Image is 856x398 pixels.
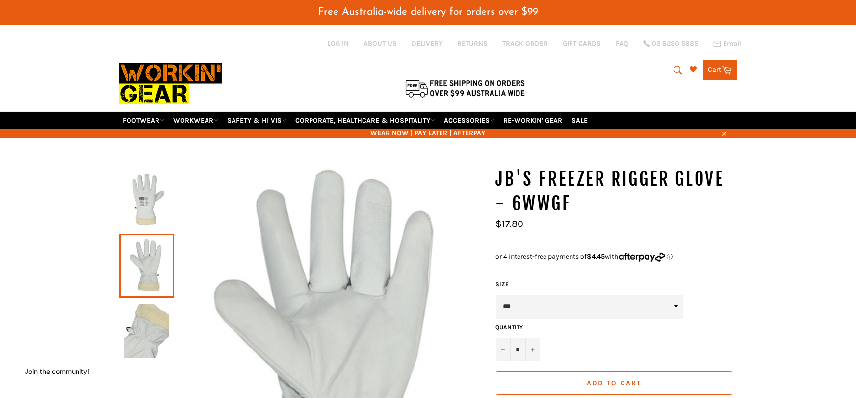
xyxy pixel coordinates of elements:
span: $17.80 [496,218,524,229]
img: JB's Freezer Rigger Glove - 6WWGF - Workin' Gear [124,173,169,227]
span: Email [724,40,742,47]
a: WORKWEAR [170,112,222,129]
img: Workin Gear leaders in Workwear, Safety Boots, PPE, Uniforms. Australia's No.1 in Workwear [119,56,222,111]
img: Flat $9.95 shipping Australia wide [404,78,526,99]
a: Email [713,40,742,48]
a: Log in [327,39,349,48]
span: Free Australia-wide delivery for orders over $99 [318,7,538,17]
a: Cart [703,60,737,80]
a: SALE [568,112,592,129]
a: TRACK ORDER [502,39,548,48]
span: Add to Cart [587,379,641,387]
span: 02 6280 5885 [652,40,699,47]
a: ACCESSORIES [441,112,498,129]
a: RE-WORKIN' GEAR [500,112,567,129]
a: ABOUT US [363,39,397,48]
a: GIFT CARDS [563,39,601,48]
a: FAQ [616,39,628,48]
a: CORPORATE, HEALTHCARE & HOSPITALITY [292,112,439,129]
button: Reduce item quantity by one [496,338,511,361]
img: JB's Freezer Rigger Glove - 6WWGF - Workin' Gear [124,304,169,358]
a: DELIVERY [412,39,442,48]
button: Add to Cart [496,371,732,395]
a: SAFETY & HI VIS [224,112,290,129]
label: Size [496,280,732,289]
a: FOOTWEAR [119,112,168,129]
a: RETURNS [457,39,488,48]
button: Join the community! [25,367,89,375]
button: Increase item quantity by one [525,338,540,361]
label: Quantity [496,323,540,332]
span: WEAR NOW | PAY LATER | AFTERPAY [119,128,737,138]
h1: JB's Freezer Rigger Glove - 6WWGF [496,167,737,216]
a: 02 6280 5885 [643,40,699,47]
